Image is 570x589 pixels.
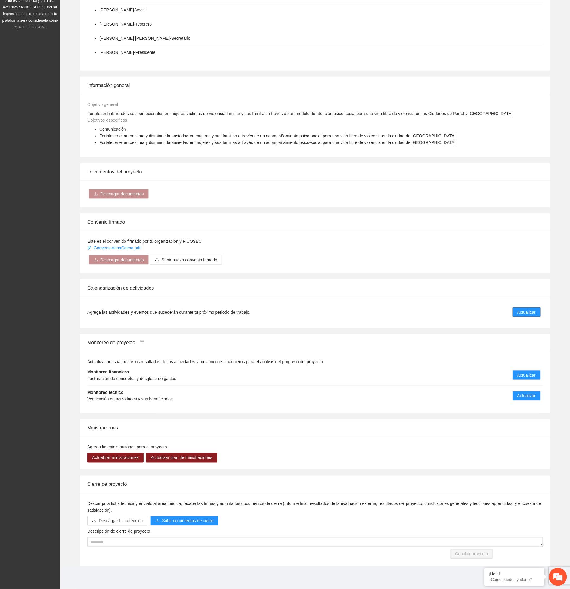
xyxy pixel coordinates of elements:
span: Objetivo general [87,102,118,107]
span: download [94,258,98,263]
div: Calendarización de actividades [87,279,543,297]
button: Actualizar ministraciones [87,453,144,463]
div: Convenio firmado [87,213,543,231]
span: Facturación de conceptos y desglose de gastos [87,376,176,381]
span: Agrega las ministraciones para el proyecto [87,445,167,450]
li: [PERSON_NAME] - Vocal [99,7,146,13]
button: downloadDescargar ficha técnica [87,516,147,526]
div: ¡Hola! [489,572,540,577]
a: Actualizar plan de ministraciones [146,455,217,460]
span: Fortalecer el autoestima y disminuir la ansiedad en mujeres y sus familias a través de un acompañ... [99,140,456,145]
span: Actualizar plan de ministraciones [151,454,212,461]
span: calendar [140,340,144,345]
span: Actualizar [517,372,536,379]
span: Objetivos específicos [87,118,127,123]
span: Estamos en línea. [35,80,83,141]
span: paper-clip [87,246,91,250]
span: Comunicación [99,127,126,132]
a: downloadDescargar ficha técnica [87,519,147,523]
span: Actualizar [517,393,536,399]
span: download [94,192,98,197]
div: Cierre de proyecto [87,476,543,493]
span: Actualizar ministraciones [92,454,139,461]
a: calendar [135,340,144,345]
span: download [92,519,96,523]
div: Chatee con nosotros ahora [31,31,101,39]
span: Este es el convenido firmado por tu organización y FICOSEC [87,239,202,244]
p: ¿Cómo puedo ayudarte? [489,578,540,582]
span: Descargar documentos [100,257,144,263]
strong: Monitoreo técnico [87,390,124,395]
span: Verificación de actividades y sus beneficiarios [87,397,173,402]
button: downloadDescargar documentos [89,255,149,265]
button: uploadSubir nuevo convenio firmado [150,255,222,265]
div: Minimizar ventana de chat en vivo [99,3,113,17]
textarea: Descripción de cierre de proyecto [87,537,543,547]
a: Actualizar ministraciones [87,455,144,460]
span: Actualizar [517,309,536,316]
li: [PERSON_NAME] - Tesorero [99,21,152,27]
span: Actualiza mensualmente los resultados de tus actividades y movimientos financieros para el anális... [87,359,324,364]
button: Actualizar plan de ministraciones [146,453,217,463]
span: uploadSubir nuevo convenio firmado [150,257,222,262]
strong: Monitoreo financiero [87,369,129,374]
div: Ministraciones [87,419,543,437]
li: [PERSON_NAME] - Presidente [99,49,156,56]
div: Monitoreo de proyecto [87,334,543,351]
span: Descargar documentos [100,191,144,197]
button: Actualizar [513,370,541,380]
span: Subir nuevo convenio firmado [162,257,217,263]
button: downloadDescargar documentos [89,189,149,199]
span: Fortalecer el autoestima y disminuir la ansiedad en mujeres y sus familias a través de un acompañ... [99,133,456,138]
button: Actualizar [513,307,541,317]
span: Descarga la ficha técnica y envíalo al área juridica, recaba las firmas y adjunta los documentos ... [87,501,541,513]
div: Documentos del proyecto [87,163,543,180]
span: Fortalecer habilidades socioemocionales en mujeres víctimas de violencia familiar y sus familias ... [87,111,513,116]
label: Descripción de cierre de proyecto [87,528,150,535]
span: uploadSubir documentos de cierre [150,519,218,523]
span: upload [155,258,159,263]
button: Concluir proyecto [451,549,493,559]
button: uploadSubir documentos de cierre [150,516,218,526]
textarea: Escriba su mensaje y pulse “Intro” [3,164,115,185]
a: ConvenioAlmaCalma.pdf [87,245,142,250]
span: Descargar ficha técnica [99,518,143,524]
span: Agrega las actividades y eventos que sucederán durante tu próximo periodo de trabajo. [87,309,250,316]
button: Actualizar [513,391,541,401]
div: Información general [87,77,543,94]
li: [PERSON_NAME] [PERSON_NAME] - Secretario [99,35,191,42]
